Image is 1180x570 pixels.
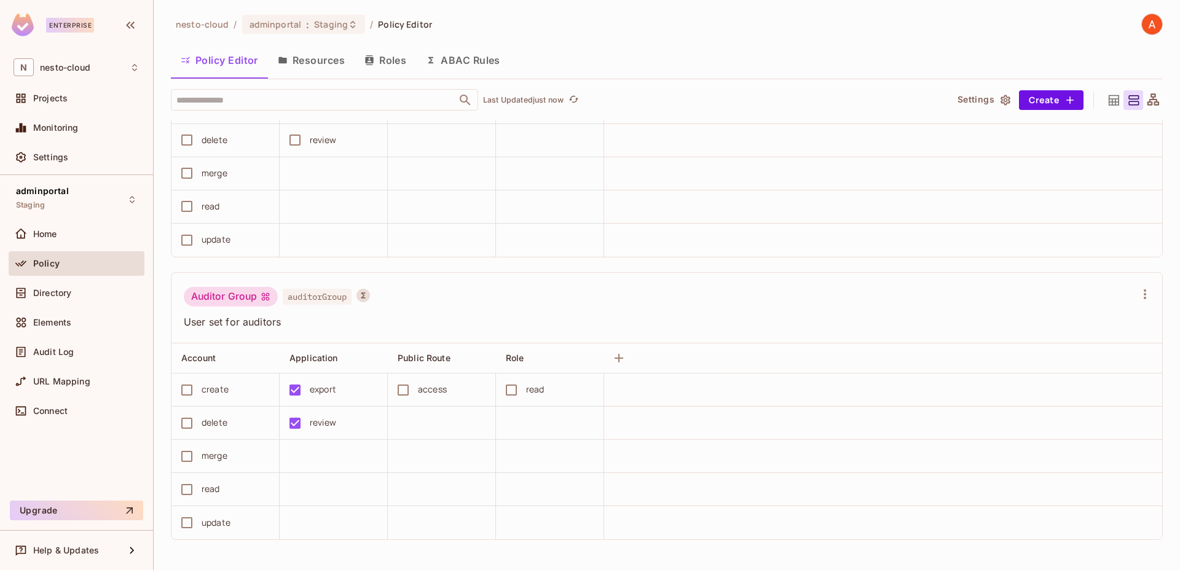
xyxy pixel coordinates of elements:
div: read [526,383,545,396]
div: merge [202,449,227,463]
li: / [370,18,373,30]
span: Policy [33,259,60,268]
span: User set for auditors [184,315,1135,329]
span: Click to refresh data [564,93,581,107]
div: create [202,383,229,396]
button: Policy Editor [171,45,268,76]
span: Staging [314,18,348,30]
span: Directory [33,288,71,298]
div: update [202,233,230,246]
span: Workspace: nesto-cloud [40,63,90,72]
div: access [418,383,447,396]
li: / [234,18,237,30]
span: : [305,20,310,29]
span: adminportal [250,18,301,30]
span: Application [289,353,338,363]
span: Settings [33,152,68,162]
button: Upgrade [10,501,143,520]
div: merge [202,166,227,180]
div: export [310,383,336,396]
div: read [202,200,220,213]
span: the active workspace [176,18,229,30]
button: Settings [953,90,1014,110]
button: Open [457,92,474,109]
div: Auditor Group [184,287,278,306]
div: Enterprise [46,18,94,33]
span: Role [506,353,524,363]
span: Staging [16,200,45,210]
img: SReyMgAAAABJRU5ErkJggg== [12,14,34,36]
span: Projects [33,93,68,103]
span: Audit Log [33,347,74,357]
span: Monitoring [33,123,79,133]
span: Help & Updates [33,545,99,555]
span: Public Route [398,353,450,363]
button: Create [1019,90,1084,110]
div: read [202,482,220,496]
button: Resources [268,45,355,76]
div: delete [202,133,227,147]
button: refresh [566,93,581,107]
div: delete [202,416,227,429]
span: Connect [33,406,68,416]
span: Account [181,353,216,363]
span: Policy Editor [378,18,432,30]
button: Roles [355,45,416,76]
div: review [310,416,336,429]
span: auditorGroup [283,289,352,305]
span: adminportal [16,186,69,196]
span: URL Mapping [33,377,90,386]
span: refresh [568,94,579,106]
span: Home [33,229,57,239]
button: A User Set is a dynamically conditioned role, grouping users based on real-time criteria. [356,289,370,302]
div: review [310,133,336,147]
img: Adel Ati [1142,14,1162,34]
span: N [14,58,34,76]
p: Last Updated just now [483,95,564,105]
button: ABAC Rules [416,45,510,76]
div: update [202,516,230,529]
span: Elements [33,318,71,327]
